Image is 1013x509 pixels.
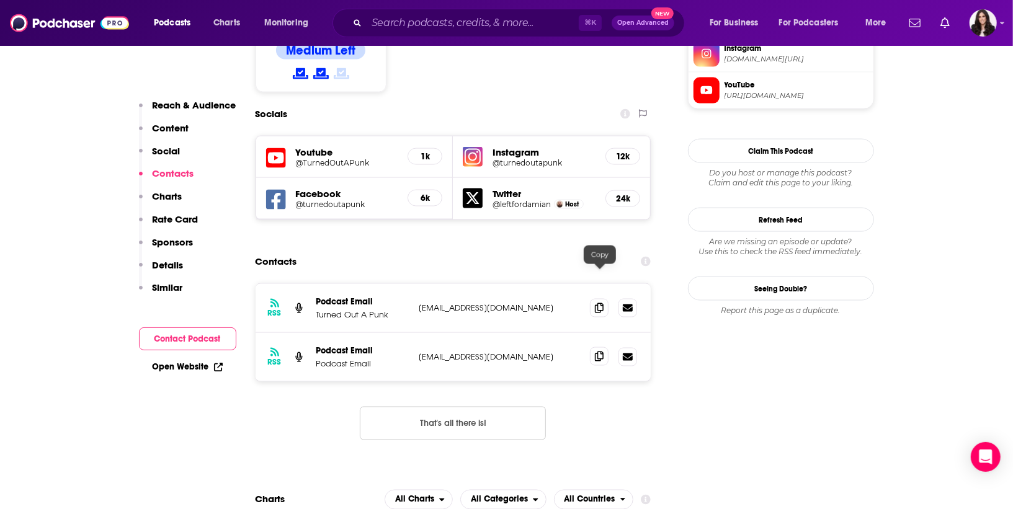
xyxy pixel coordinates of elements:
[694,77,868,104] a: YouTube[URL][DOMAIN_NAME]
[771,13,857,33] button: open menu
[139,167,194,190] button: Contacts
[139,327,236,350] button: Contact Podcast
[153,167,194,179] p: Contacts
[779,14,839,32] span: For Podcasters
[153,236,194,248] p: Sponsors
[616,193,630,204] h5: 24k
[418,151,432,162] h5: 1k
[139,122,189,145] button: Content
[139,281,183,304] button: Similar
[316,309,409,320] p: Turned Out A Punk
[145,13,207,33] button: open menu
[139,145,181,168] button: Social
[493,200,551,209] a: @leftfordamian
[256,494,285,505] h2: Charts
[710,14,759,32] span: For Business
[971,442,1001,472] div: Open Intercom Messenger
[616,151,630,162] h5: 12k
[10,11,129,35] img: Podchaser - Follow, Share and Rate Podcasts
[566,200,579,208] span: Host
[565,495,615,504] span: All Countries
[725,79,868,91] span: YouTube
[493,146,596,158] h5: Instagram
[296,146,398,158] h5: Youtube
[154,14,190,32] span: Podcasts
[268,357,282,367] h3: RSS
[153,190,182,202] p: Charts
[153,122,189,134] p: Content
[139,236,194,259] button: Sponsors
[493,188,596,200] h5: Twitter
[205,13,248,33] a: Charts
[493,158,596,167] a: @turnedoutapunk
[725,91,868,100] span: https://www.youtube.com/@TurnedOutAPunk
[153,281,183,293] p: Similar
[139,213,199,236] button: Rate Card
[367,13,579,33] input: Search podcasts, credits, & more...
[463,147,483,167] img: iconImage
[316,345,409,356] p: Podcast Email
[935,12,955,33] a: Show notifications dropdown
[970,9,997,37] img: User Profile
[579,15,602,31] span: ⌘ K
[296,158,398,167] a: @TurnedOutAPunk
[688,306,874,316] div: Report this page as a duplicate.
[286,43,355,58] h4: Medium Left
[725,55,868,64] span: instagram.com/turnedoutapunk
[904,12,926,33] a: Show notifications dropdown
[268,308,282,318] h3: RSS
[418,193,432,203] h5: 6k
[688,208,874,232] button: Refresh Feed
[153,145,181,157] p: Social
[688,168,874,178] span: Do you host or manage this podcast?
[556,201,563,208] img: Damian Abraham
[694,41,868,67] a: Instagram[DOMAIN_NAME][URL]
[344,9,697,37] div: Search podcasts, credits, & more...
[153,361,223,372] a: Open Website
[725,43,868,54] span: Instagram
[256,250,297,273] h2: Contacts
[395,495,434,504] span: All Charts
[296,188,398,200] h5: Facebook
[264,14,308,32] span: Monitoring
[617,20,669,26] span: Open Advanced
[213,14,240,32] span: Charts
[471,495,528,504] span: All Categories
[701,13,774,33] button: open menu
[316,296,409,307] p: Podcast Email
[584,246,616,264] div: Copy
[419,352,581,362] p: [EMAIL_ADDRESS][DOMAIN_NAME]
[256,102,288,126] h2: Socials
[316,358,409,369] p: Podcast Email
[970,9,997,37] span: Logged in as RebeccaShapiro
[688,277,874,301] a: Seeing Double?
[256,13,324,33] button: open menu
[419,303,581,313] p: [EMAIL_ADDRESS][DOMAIN_NAME]
[688,139,874,163] button: Claim This Podcast
[688,168,874,188] div: Claim and edit this page to your liking.
[612,15,674,30] button: Open AdvancedNew
[139,99,236,122] button: Reach & Audience
[296,200,398,209] a: @turnedoutapunk
[970,9,997,37] button: Show profile menu
[153,259,184,271] p: Details
[688,237,874,257] div: Are we missing an episode or update? Use this to check the RSS feed immediately.
[651,7,674,19] span: New
[153,99,236,111] p: Reach & Audience
[153,213,199,225] p: Rate Card
[139,190,182,213] button: Charts
[865,14,886,32] span: More
[360,407,546,440] button: Nothing here.
[139,259,184,282] button: Details
[857,13,902,33] button: open menu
